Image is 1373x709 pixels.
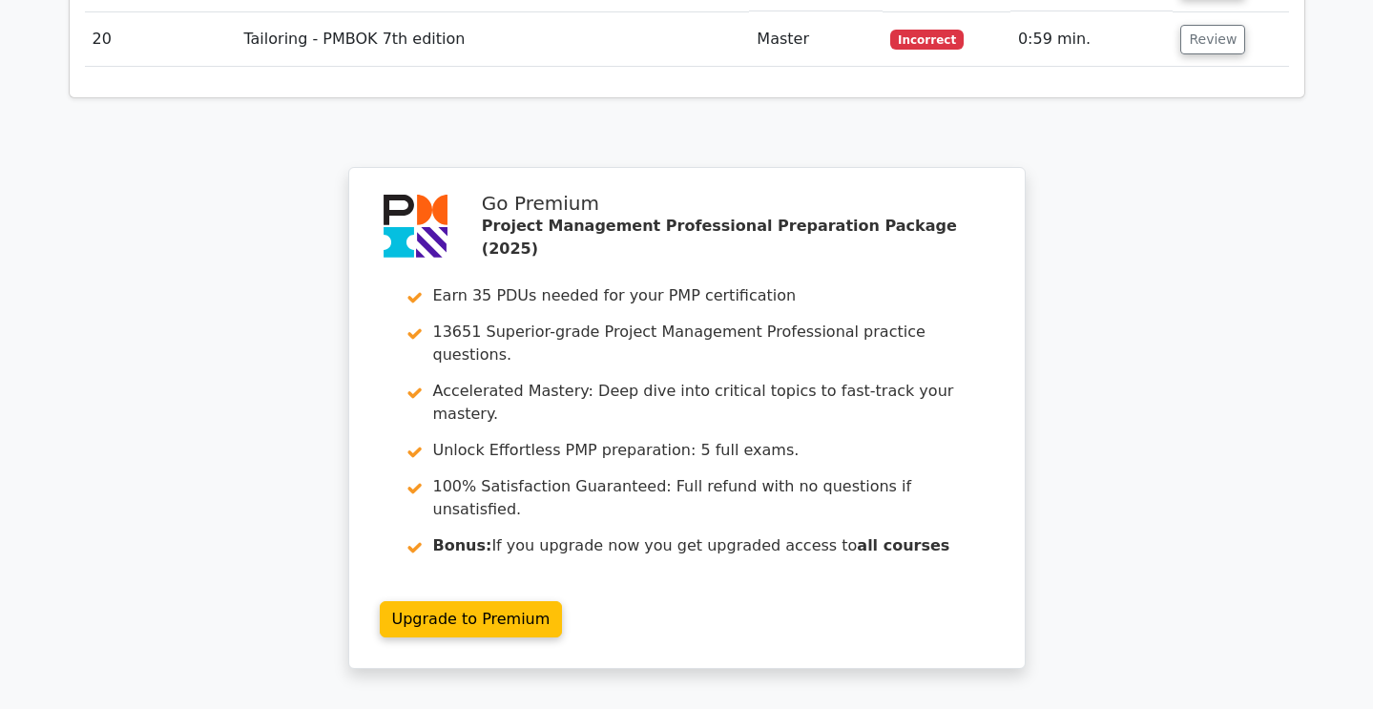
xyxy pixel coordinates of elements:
[1180,25,1245,54] button: Review
[1010,12,1174,67] td: 0:59 min.
[85,12,237,67] td: 20
[890,30,964,49] span: Incorrect
[380,601,563,637] a: Upgrade to Premium
[749,12,883,67] td: Master
[236,12,749,67] td: Tailoring - PMBOK 7th edition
